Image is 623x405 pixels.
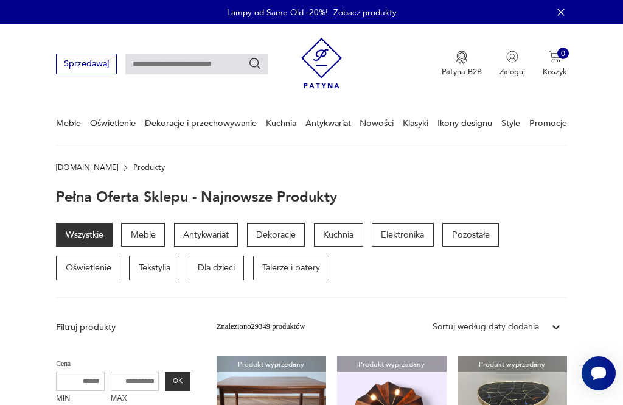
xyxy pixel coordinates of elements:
[442,223,499,247] a: Pozostałe
[56,223,113,247] a: Wszystkie
[266,102,296,144] a: Kuchnia
[403,102,428,144] a: Klasyki
[549,51,561,63] img: Ikona koszyka
[314,223,363,247] a: Kuchnia
[582,356,616,390] iframe: Smartsupp widget button
[499,51,525,77] button: Zaloguj
[248,57,262,71] button: Szukaj
[305,102,351,144] a: Antykwariat
[501,102,520,144] a: Style
[456,51,468,64] img: Ikona medalu
[56,256,120,280] a: Oświetlenie
[56,322,190,334] p: Filtruj produkty
[301,33,342,93] img: Patyna - sklep z meblami i dekoracjami vintage
[217,321,305,333] div: Znaleziono 29349 produktów
[247,223,305,247] a: Dekoracje
[189,256,245,280] a: Dla dzieci
[437,102,492,144] a: Ikony designu
[506,51,518,63] img: Ikonka użytkownika
[165,372,190,391] button: OK
[121,223,165,247] a: Meble
[145,102,257,144] a: Dekoracje i przechowywanie
[56,358,190,370] p: Cena
[442,66,482,77] p: Patyna B2B
[174,223,238,247] a: Antykwariat
[529,102,567,144] a: Promocje
[557,48,569,60] div: 0
[543,51,567,77] button: 0Koszyk
[56,190,337,205] h1: Pełna oferta sklepu - najnowsze produkty
[372,223,434,247] a: Elektronika
[442,51,482,77] a: Ikona medaluPatyna B2B
[253,256,330,280] a: Talerze i patery
[133,163,165,172] p: Produkty
[56,163,118,172] a: [DOMAIN_NAME]
[90,102,136,144] a: Oświetlenie
[56,61,116,68] a: Sprzedawaj
[56,102,81,144] a: Meble
[543,66,567,77] p: Koszyk
[433,321,539,333] div: Sortuj według daty dodania
[129,256,179,280] a: Tekstylia
[360,102,394,144] a: Nowości
[333,7,397,18] a: Zobacz produkty
[499,66,525,77] p: Zaloguj
[442,51,482,77] button: Patyna B2B
[227,7,328,18] p: Lampy od Same Old -20%!
[56,54,116,74] button: Sprzedawaj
